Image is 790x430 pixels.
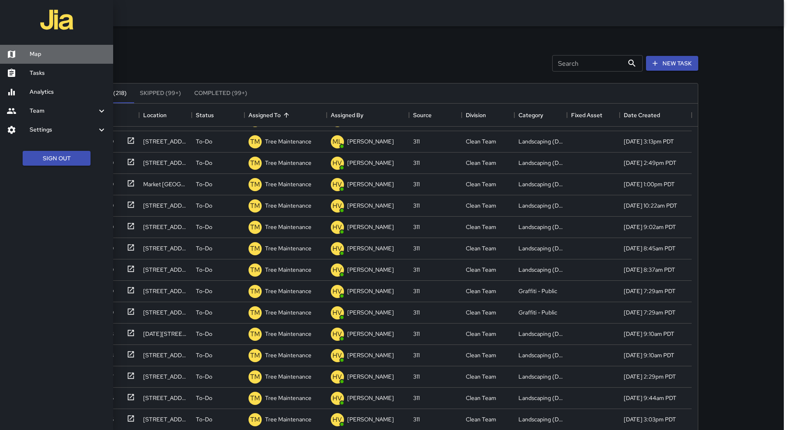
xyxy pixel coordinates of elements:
[23,151,91,166] button: Sign Out
[30,125,97,134] h6: Settings
[30,88,107,97] h6: Analytics
[30,69,107,78] h6: Tasks
[40,3,73,36] img: jia-logo
[30,106,97,116] h6: Team
[30,50,107,59] h6: Map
